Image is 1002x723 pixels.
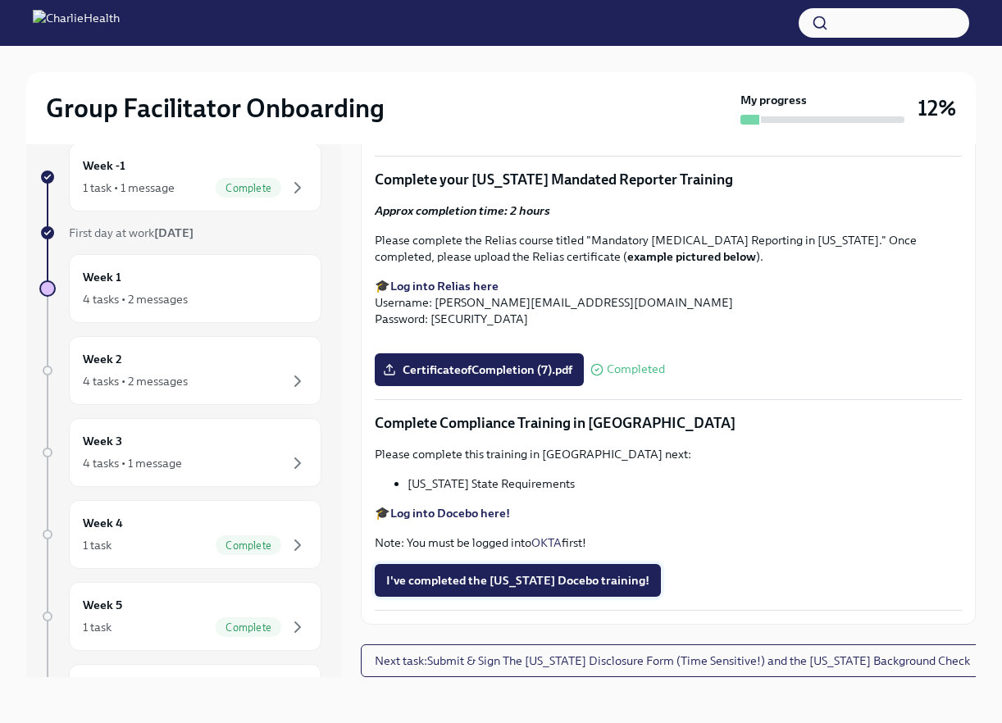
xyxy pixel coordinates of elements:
[83,157,125,175] h6: Week -1
[83,432,122,450] h6: Week 3
[83,455,182,471] div: 4 tasks • 1 message
[33,10,120,36] img: CharlieHealth
[83,537,112,553] div: 1 task
[375,534,962,551] p: Note: You must be logged into first!
[39,225,321,241] a: First day at work[DATE]
[740,92,807,108] strong: My progress
[375,413,962,433] p: Complete Compliance Training in [GEOGRAPHIC_DATA]
[375,232,962,265] p: Please complete the Relias course titled "Mandatory [MEDICAL_DATA] Reporting in [US_STATE]." Once...
[408,475,962,492] li: [US_STATE] State Requirements
[390,506,510,521] a: Log into Docebo here!
[375,505,962,521] p: 🎓
[375,446,962,462] p: Please complete this training in [GEOGRAPHIC_DATA] next:
[375,564,661,597] button: I've completed the [US_STATE] Docebo training!
[46,92,385,125] h2: Group Facilitator Onboarding
[531,535,562,550] a: OKTA
[607,363,665,375] span: Completed
[83,291,188,307] div: 4 tasks • 2 messages
[39,418,321,487] a: Week 34 tasks • 1 message
[83,596,122,614] h6: Week 5
[216,539,281,552] span: Complete
[375,170,962,189] p: Complete your [US_STATE] Mandated Reporter Training
[39,143,321,211] a: Week -11 task • 1 messageComplete
[39,336,321,405] a: Week 24 tasks • 2 messages
[386,361,572,378] span: CertificateofCompletion (7).pdf
[83,373,188,389] div: 4 tasks • 2 messages
[83,619,112,635] div: 1 task
[83,268,121,286] h6: Week 1
[216,182,281,194] span: Complete
[361,644,984,677] button: Next task:Submit & Sign The [US_STATE] Disclosure Form (Time Sensitive!) and the [US_STATE] Backg...
[39,582,321,651] a: Week 51 taskComplete
[390,279,499,293] a: Log into Relias here
[627,249,756,264] strong: example pictured below
[375,203,550,218] strong: Approx completion time: 2 hours
[375,353,584,386] label: CertificateofCompletion (7).pdf
[216,621,281,634] span: Complete
[39,254,321,323] a: Week 14 tasks • 2 messages
[918,93,956,123] h3: 12%
[83,350,122,368] h6: Week 2
[154,225,194,240] strong: [DATE]
[386,572,649,589] span: I've completed the [US_STATE] Docebo training!
[69,225,194,240] span: First day at work
[83,514,123,532] h6: Week 4
[83,180,175,196] div: 1 task • 1 message
[375,653,970,669] span: Next task : Submit & Sign The [US_STATE] Disclosure Form (Time Sensitive!) and the [US_STATE] Bac...
[39,500,321,569] a: Week 41 taskComplete
[375,278,962,327] p: 🎓 Username: [PERSON_NAME][EMAIL_ADDRESS][DOMAIN_NAME] Password: [SECURITY_DATA]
